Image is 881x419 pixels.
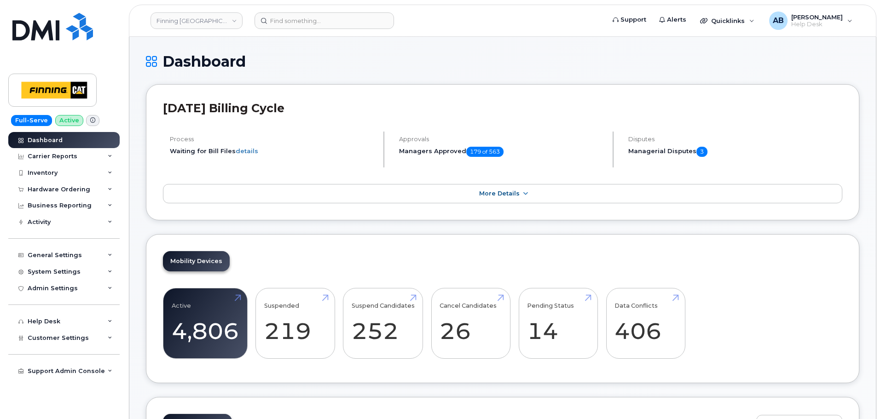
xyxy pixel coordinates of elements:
[172,293,239,354] a: Active 4,806
[479,190,520,197] span: More Details
[628,147,842,157] h5: Managerial Disputes
[264,293,326,354] a: Suspended 219
[170,147,376,155] li: Waiting for Bill Files
[163,251,230,271] a: Mobility Devices
[466,147,504,157] span: 179 of 563
[146,53,859,69] h1: Dashboard
[614,293,677,354] a: Data Conflicts 406
[399,136,605,143] h4: Approvals
[170,136,376,143] h4: Process
[696,147,707,157] span: 3
[399,147,605,157] h5: Managers Approved
[440,293,502,354] a: Cancel Candidates 26
[352,293,415,354] a: Suspend Candidates 252
[628,136,842,143] h4: Disputes
[163,101,842,115] h2: [DATE] Billing Cycle
[527,293,589,354] a: Pending Status 14
[236,147,258,155] a: details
